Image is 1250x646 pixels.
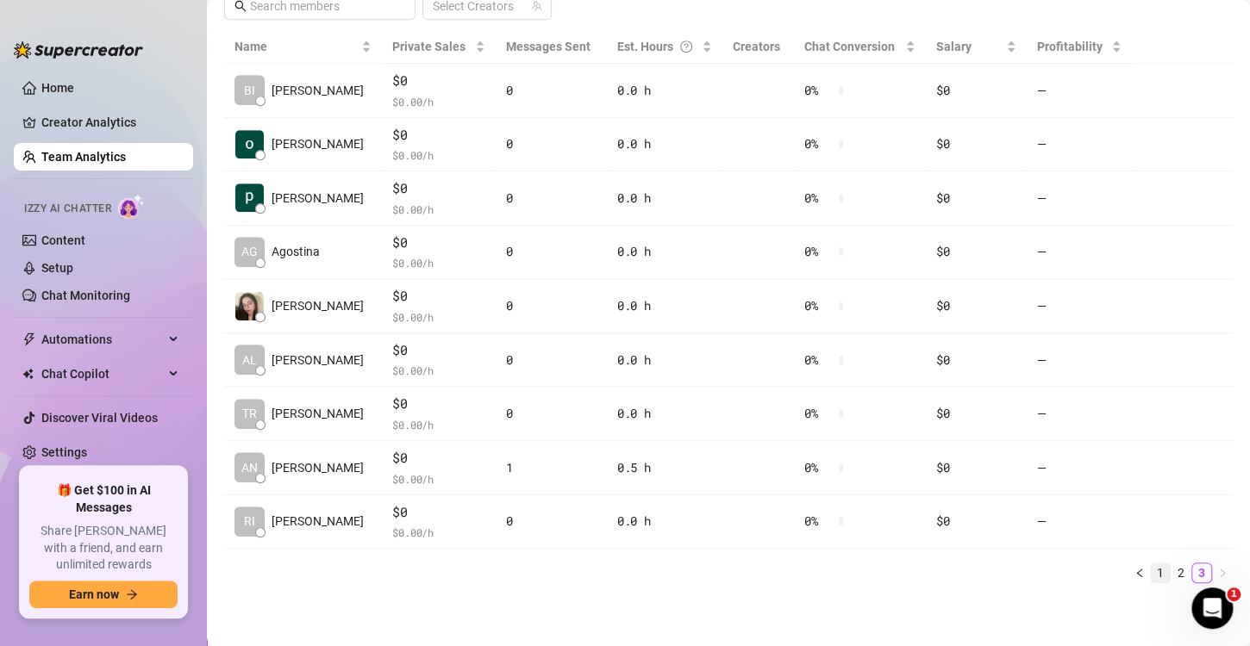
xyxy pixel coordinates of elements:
td: — [1027,333,1132,388]
div: 0 [506,296,597,315]
span: 0 % [804,242,832,261]
div: 0.0 h [617,512,712,531]
button: Earn nowarrow-right [29,581,178,608]
div: $0 [936,458,1016,477]
li: 2 [1171,562,1191,583]
span: [PERSON_NAME] [272,458,364,477]
span: Name [234,37,358,56]
span: Earn now [69,587,119,601]
span: BI [244,81,255,100]
span: TR [242,404,257,423]
div: 0.0 h [617,81,712,100]
div: 0 [506,351,597,370]
div: $0 [936,242,1016,261]
div: 0 [506,242,597,261]
span: Profitability [1037,40,1103,53]
a: 2 [1172,563,1191,582]
div: $0 [936,404,1016,423]
span: AN [241,458,258,477]
span: $ 0.00 /h [392,362,485,379]
span: $ 0.00 /h [392,524,485,541]
span: thunderbolt [22,332,36,346]
span: [PERSON_NAME] [272,351,364,370]
span: 0 % [804,134,832,153]
span: 0 % [804,296,832,315]
div: 0 [506,512,597,531]
span: $0 [392,394,485,414]
img: Krish [235,130,264,158]
div: 1 [506,458,597,477]
a: Setup [41,261,73,275]
a: Chat Monitoring [41,289,130,302]
span: $0 [392,286,485,307]
img: AI Chatter [118,194,145,219]
span: 1 [1227,587,1241,601]
span: $0 [392,71,485,91]
a: Content [41,233,85,247]
div: 0.0 h [617,242,712,261]
div: $0 [936,134,1016,153]
span: $0 [392,178,485,199]
a: 1 [1151,563,1170,582]
span: Izzy AI Chatter [24,201,111,217]
span: $0 [392,340,485,361]
span: $0 [392,448,485,469]
a: Home [41,81,74,95]
li: Previous Page [1129,562,1150,583]
span: $ 0.00 /h [392,416,485,433]
span: arrow-right [126,588,138,600]
span: AL [242,351,257,370]
span: question-circle [680,37,692,56]
span: $ 0.00 /h [392,470,485,488]
button: left [1129,562,1150,583]
div: $0 [936,512,1016,531]
span: 0 % [804,458,832,477]
span: $ 0.00 /h [392,254,485,271]
div: $0 [936,351,1016,370]
span: $0 [392,502,485,523]
span: 0 % [804,189,832,208]
span: 🎁 Get $100 in AI Messages [29,482,178,516]
th: Creators [722,30,794,64]
div: 0.5 h [617,458,712,477]
div: 0 [506,81,597,100]
span: $ 0.00 /h [392,93,485,110]
span: Chat Conversion [804,40,895,53]
td: — [1027,64,1132,118]
div: 0.0 h [617,134,712,153]
div: 0.0 h [617,296,712,315]
div: 0 [506,134,597,153]
a: Settings [41,445,87,459]
span: 0 % [804,512,832,531]
div: $0 [936,81,1016,100]
span: [PERSON_NAME] [272,296,364,315]
li: Next Page [1212,562,1233,583]
td: — [1027,495,1132,550]
span: $0 [392,233,485,253]
span: Agostina [272,242,320,261]
a: Discover Viral Videos [41,411,158,425]
td: — [1027,226,1132,280]
span: $ 0.00 /h [392,308,485,326]
li: 1 [1150,562,1171,583]
a: 3 [1192,563,1211,582]
div: Est. Hours [617,37,698,56]
span: Automations [41,326,164,353]
th: Name [224,30,382,64]
span: Share [PERSON_NAME] with a friend, and earn unlimited rewards [29,523,178,574]
span: RI [244,512,255,531]
span: Salary [936,40,972,53]
span: right [1217,568,1228,578]
td: — [1027,118,1132,172]
img: Joy Gabrielle P… [235,292,264,320]
span: [PERSON_NAME] [272,81,364,100]
div: 0.0 h [617,404,712,423]
div: 0 [506,404,597,423]
img: paige [235,183,264,212]
iframe: Intercom live chat [1191,587,1233,629]
span: [PERSON_NAME] [272,134,364,153]
img: logo-BBDzfeDw.svg [14,41,143,59]
td: — [1027,171,1132,226]
img: Chat Copilot [22,368,34,380]
span: left [1134,568,1145,578]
